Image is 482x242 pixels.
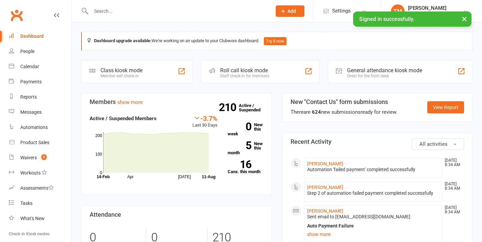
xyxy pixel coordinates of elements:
div: -3.7% [192,114,217,122]
a: 0New this week [228,123,263,136]
div: Automation 'failed payment' completed successfully [307,167,439,172]
div: Auto Payment Failure [307,223,439,229]
strong: 624 [312,109,321,115]
a: Dashboard [9,29,71,44]
a: View Report [427,101,464,113]
strong: 5 [228,140,251,151]
div: People [20,49,35,54]
strong: Active / Suspended Members [90,115,157,122]
div: Member self check-in [100,74,142,78]
h3: Recent Activity [291,138,464,145]
a: People [9,44,71,59]
div: Reports [20,94,37,100]
a: Workouts [9,165,71,181]
div: Workouts [20,170,41,176]
a: show more [307,230,439,239]
a: show more [117,99,143,105]
strong: 16 [228,159,251,169]
a: Assessments [9,181,71,196]
div: Tasks [20,200,32,206]
strong: Dashboard upgrade available: [94,38,152,43]
div: Messages [20,109,42,115]
strong: 210 [219,102,239,112]
button: All activities [412,138,464,150]
div: Product Sales [20,140,49,145]
a: Reports [9,89,71,105]
span: Sent email to [EMAIL_ADDRESS][DOMAIN_NAME] [307,214,410,219]
a: Calendar [9,59,71,74]
div: TM [391,4,405,18]
div: Roll call kiosk mode [220,67,269,74]
span: 5 [41,154,47,160]
a: What's New [9,211,71,226]
time: [DATE] 8:34 AM [441,158,464,167]
div: What's New [20,216,45,221]
a: Tasks [9,196,71,211]
h3: Members [90,99,263,105]
span: All activities [419,141,447,147]
div: Automations [20,125,48,130]
div: Staff check-in for members [220,74,269,78]
div: BUC Fitness [408,11,446,17]
a: [PERSON_NAME] [307,185,343,190]
span: Settings [332,3,351,19]
button: Add [276,5,304,17]
a: Waivers 5 [9,150,71,165]
button: Try it now [264,37,286,45]
time: [DATE] 8:34 AM [441,206,464,214]
div: General attendance kiosk mode [347,67,422,74]
span: Signed in successfully. [359,16,414,22]
div: Waivers [20,155,37,160]
a: Clubworx [8,7,25,24]
a: Automations [9,120,71,135]
div: [PERSON_NAME] [408,5,446,11]
button: × [458,11,470,26]
div: Assessments [20,185,54,191]
h3: Attendance [90,211,263,218]
strong: 0 [228,122,251,132]
h3: New "Contact Us" form submissions [291,99,397,105]
div: Dashboard [20,33,44,39]
div: Payments [20,79,42,84]
a: 16Canx. this month [228,160,263,174]
span: Add [288,8,296,14]
div: Class kiosk mode [100,67,142,74]
div: Last 30 Days [192,114,217,129]
div: We're working on an update to your Clubworx dashboard. [81,32,473,51]
div: There are new submissions ready for review. [291,108,397,116]
a: [PERSON_NAME] [307,161,343,166]
a: 210Active / Suspended [239,98,269,117]
div: Calendar [20,64,39,69]
a: [PERSON_NAME] [307,208,343,214]
a: Payments [9,74,71,89]
a: Product Sales [9,135,71,150]
div: Great for the front desk [347,74,422,78]
a: Messages [9,105,71,120]
a: 5New this month [228,141,263,155]
div: Step 2 of automation failed payment completed successfully [307,190,439,196]
time: [DATE] 8:34 AM [441,182,464,191]
input: Search... [89,6,267,16]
